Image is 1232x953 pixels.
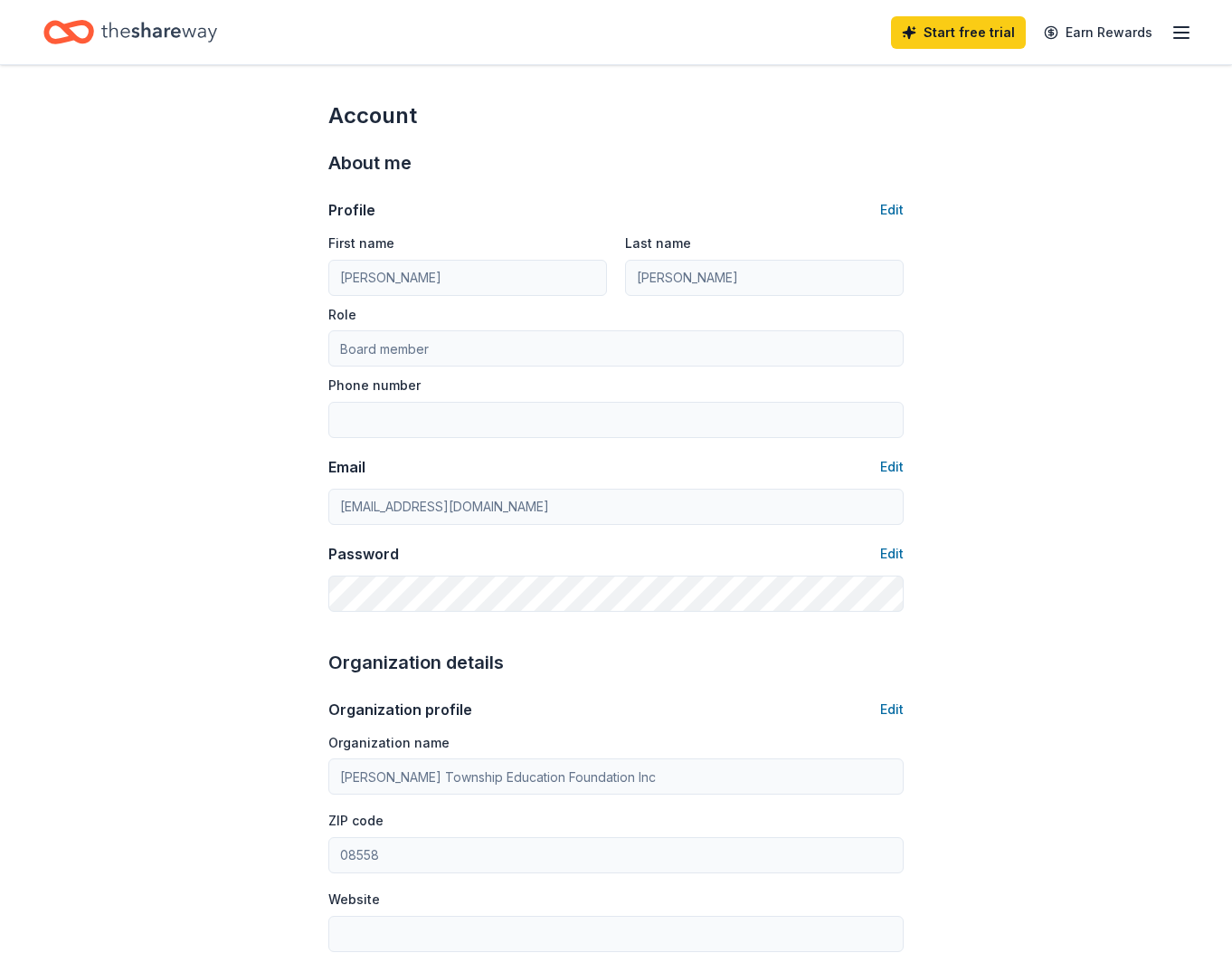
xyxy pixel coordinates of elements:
[625,234,691,253] label: Last name
[1033,16,1163,49] a: Earn Rewards
[328,891,380,909] label: Website
[891,16,1026,49] a: Start free trial
[328,543,399,565] div: Password
[328,199,375,221] div: Profile
[328,306,356,324] label: Role
[328,734,450,752] label: Organization name
[328,234,394,253] label: First name
[328,101,904,130] div: Account
[328,148,904,177] div: About me
[880,456,904,478] button: Edit
[880,199,904,221] button: Edit
[328,699,472,720] div: Organization profile
[880,543,904,565] button: Edit
[43,11,217,53] a: Home
[880,699,904,720] button: Edit
[328,456,365,478] div: Email
[328,648,904,677] div: Organization details
[328,812,384,830] label: ZIP code
[328,837,904,873] input: 12345 (U.S. only)
[328,376,421,395] label: Phone number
